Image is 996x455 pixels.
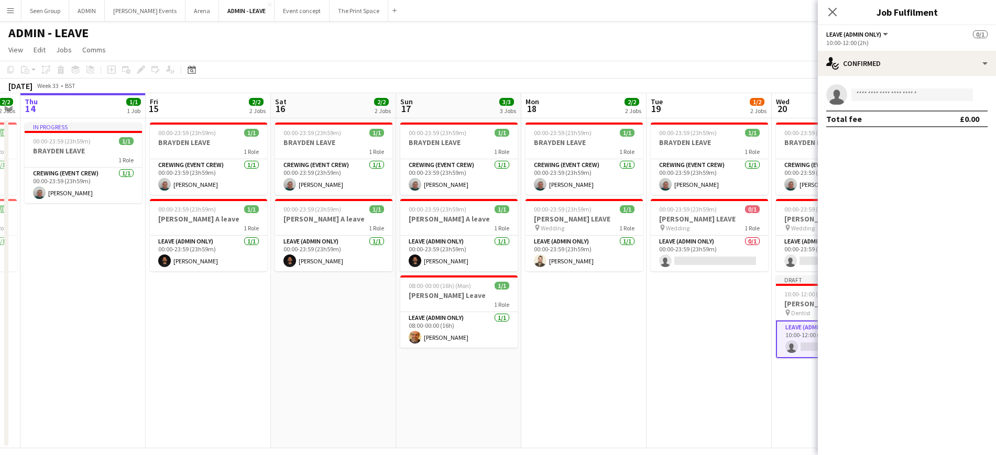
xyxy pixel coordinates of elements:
span: 1 Role [369,148,384,156]
div: 10:00-12:00 (2h) [826,39,988,47]
h3: Job Fulfilment [818,5,996,19]
h3: BRAYDEN LEAVE [150,138,267,147]
app-card-role: Crewing (Event Crew)1/100:00-23:59 (23h59m)[PERSON_NAME] [150,159,267,195]
span: 00:00-23:59 (23h59m) [784,205,842,213]
div: 2 Jobs [375,107,391,115]
button: Arena [185,1,219,21]
app-job-card: 00:00-23:59 (23h59m)1/1BRAYDEN LEAVE1 RoleCrewing (Event Crew)1/100:00-23:59 (23h59m)[PERSON_NAME] [400,123,518,195]
div: 00:00-23:59 (23h59m)1/1[PERSON_NAME] A leave1 RoleLeave (admin only)1/100:00-23:59 (23h59m)[PERSO... [150,199,267,271]
button: [PERSON_NAME] Events [105,1,185,21]
span: 1 Role [494,224,509,232]
h3: BRAYDEN LEAVE [275,138,392,147]
h3: [PERSON_NAME] LEAVE [526,214,643,224]
app-job-card: 00:00-23:59 (23h59m)1/1BRAYDEN LEAVE1 RoleCrewing (Event Crew)1/100:00-23:59 (23h59m)[PERSON_NAME] [776,123,893,195]
span: Wedding [541,224,564,232]
span: 1/1 [495,129,509,137]
app-card-role: Leave (admin only)1/100:00-23:59 (23h59m)[PERSON_NAME] [400,236,518,271]
button: The Print Space [330,1,388,21]
app-job-card: 00:00-23:59 (23h59m)1/1[PERSON_NAME] A leave1 RoleLeave (admin only)1/100:00-23:59 (23h59m)[PERSO... [400,199,518,271]
span: 1 Role [118,156,134,164]
app-job-card: 00:00-23:59 (23h59m)1/1BRAYDEN LEAVE1 RoleCrewing (Event Crew)1/100:00-23:59 (23h59m)[PERSON_NAME] [526,123,643,195]
span: 1/1 [620,129,634,137]
span: 1/1 [126,98,141,106]
h3: BRAYDEN LEAVE [25,146,142,156]
span: Wedding [791,224,815,232]
span: 16 [273,103,287,115]
span: 1/1 [119,137,134,145]
button: ADMIN - LEAVE [219,1,275,21]
span: Leave (admin only) [826,30,881,38]
span: Sat [275,97,287,106]
span: 1 Role [619,224,634,232]
h3: [PERSON_NAME] LEAVE [651,214,768,224]
app-job-card: 00:00-23:59 (23h59m)0/1[PERSON_NAME] LEAVE Wedding1 RoleLeave (admin only)0/100:00-23:59 (23h59m) [651,199,768,271]
span: 1 Role [494,301,509,308]
span: 00:00-23:59 (23h59m) [33,137,91,145]
span: Dentist [791,309,811,317]
h3: [PERSON_NAME] A leave [275,214,392,224]
span: 1 Role [244,224,259,232]
div: 3 Jobs [500,107,516,115]
span: 00:00-23:59 (23h59m) [659,205,717,213]
span: Thu [25,97,38,106]
div: Draft [776,275,893,284]
app-job-card: 00:00-23:59 (23h59m)1/1BRAYDEN LEAVE1 RoleCrewing (Event Crew)1/100:00-23:59 (23h59m)[PERSON_NAME] [275,123,392,195]
div: 2 Jobs [249,107,266,115]
span: 15 [148,103,158,115]
app-card-role: Crewing (Event Crew)1/100:00-23:59 (23h59m)[PERSON_NAME] [400,159,518,195]
span: 00:00-23:59 (23h59m) [534,205,592,213]
span: 1/1 [620,205,634,213]
span: Jobs [56,45,72,54]
span: Fri [150,97,158,106]
span: 00:00-23:59 (23h59m) [283,129,341,137]
button: Seen Group [21,1,69,21]
a: View [4,43,27,57]
span: 1 Role [494,148,509,156]
app-job-card: 08:00-00:00 (16h) (Mon)1/1[PERSON_NAME] Leave1 RoleLeave (admin only)1/108:00-00:00 (16h)[PERSON_... [400,275,518,348]
app-job-card: 00:00-23:59 (23h59m)1/1[PERSON_NAME] LEAVE Wedding1 RoleLeave (admin only)1/100:00-23:59 (23h59m)... [526,199,643,271]
app-job-card: 00:00-23:59 (23h59m)1/1BRAYDEN LEAVE1 RoleCrewing (Event Crew)1/100:00-23:59 (23h59m)[PERSON_NAME] [651,123,768,195]
span: 0/1 [745,205,760,213]
div: In progress [25,123,142,131]
span: Edit [34,45,46,54]
span: 1/1 [369,129,384,137]
app-job-card: 00:00-23:59 (23h59m)1/1[PERSON_NAME] A leave1 RoleLeave (admin only)1/100:00-23:59 (23h59m)[PERSO... [275,199,392,271]
app-card-role: Leave (admin only)1/108:00-00:00 (16h)[PERSON_NAME] [400,312,518,348]
span: 00:00-23:59 (23h59m) [659,129,717,137]
span: 1 Role [369,224,384,232]
button: Leave (admin only) [826,30,890,38]
span: 00:00-23:59 (23h59m) [409,129,466,137]
h3: [PERSON_NAME] A leave [150,214,267,224]
h1: ADMIN - LEAVE [8,25,89,41]
button: ADMIN [69,1,105,21]
h3: BRAYDEN LEAVE [651,138,768,147]
span: 00:00-23:59 (23h59m) [534,129,592,137]
span: 1 Role [244,148,259,156]
div: 2 Jobs [750,107,767,115]
span: Sun [400,97,413,106]
a: Jobs [52,43,76,57]
span: 1/1 [369,205,384,213]
span: 20 [774,103,790,115]
span: 1 Role [745,148,760,156]
span: 2/2 [625,98,639,106]
app-job-card: 00:00-23:59 (23h59m)0/1[PERSON_NAME] LEAVE Wedding1 RoleLeave (admin only)0/100:00-23:59 (23h59m) [776,199,893,271]
div: BST [65,82,75,90]
app-card-role: Crewing (Event Crew)1/100:00-23:59 (23h59m)[PERSON_NAME] [776,159,893,195]
h3: [PERSON_NAME] LEAVE [776,299,893,308]
span: 1/1 [244,205,259,213]
h3: [PERSON_NAME] Leave [400,291,518,300]
app-job-card: 00:00-23:59 (23h59m)1/1BRAYDEN LEAVE1 RoleCrewing (Event Crew)1/100:00-23:59 (23h59m)[PERSON_NAME] [150,123,267,195]
span: 00:00-23:59 (23h59m) [158,205,216,213]
h3: BRAYDEN LEAVE [400,138,518,147]
span: Comms [82,45,106,54]
app-card-role: Leave (admin only)0/100:00-23:59 (23h59m) [776,236,893,271]
app-card-role: Leave (admin only)0/100:00-23:59 (23h59m) [651,236,768,271]
app-card-role: Leave (admin only)1/100:00-23:59 (23h59m)[PERSON_NAME] [150,236,267,271]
